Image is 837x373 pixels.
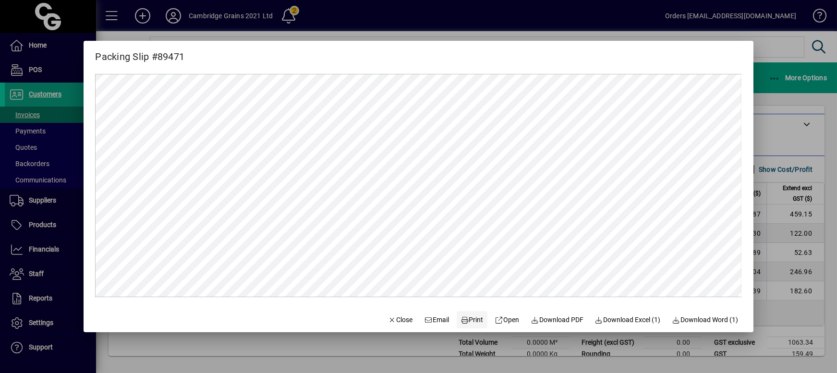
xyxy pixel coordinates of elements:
a: Download PDF [527,311,587,328]
a: Open [491,311,523,328]
button: Email [420,311,453,328]
span: Print [461,315,484,325]
span: Download Excel (1) [595,315,661,325]
span: Download Word (1) [672,315,738,325]
h2: Packing Slip #89471 [84,41,196,64]
button: Download Excel (1) [591,311,665,328]
span: Close [388,315,413,325]
span: Open [495,315,520,325]
span: Download PDF [531,315,583,325]
button: Download Word (1) [668,311,742,328]
button: Print [457,311,487,328]
button: Close [384,311,417,328]
span: Email [424,315,449,325]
